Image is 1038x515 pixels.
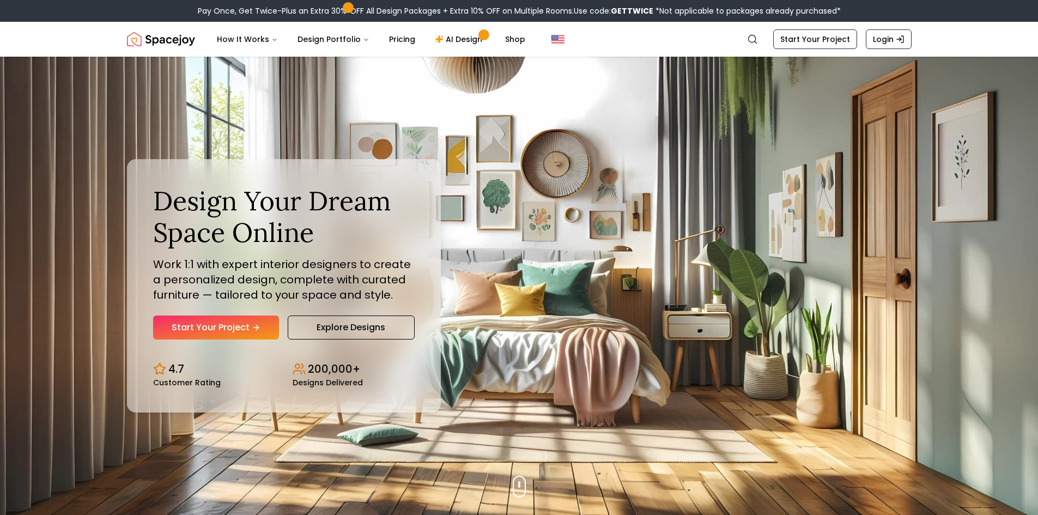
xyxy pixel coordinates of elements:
a: Shop [496,28,534,50]
p: Work 1:1 with expert interior designers to create a personalized design, complete with curated fu... [153,257,415,302]
b: GETTWICE [611,5,653,16]
a: Start Your Project [773,29,857,49]
span: *Not applicable to packages already purchased* [653,5,841,16]
span: Use code: [574,5,653,16]
a: AI Design [426,28,494,50]
a: Explore Designs [288,316,415,340]
img: United States [551,33,564,46]
button: How It Works [208,28,287,50]
p: 200,000+ [308,361,360,377]
img: Spacejoy Logo [127,28,195,50]
div: Pay Once, Get Twice-Plus an Extra 30% OFF All Design Packages + Extra 10% OFF on Multiple Rooms. [198,5,841,16]
div: Design stats [153,353,415,386]
nav: Main [208,28,534,50]
a: Spacejoy [127,28,195,50]
small: Customer Rating [153,379,221,386]
a: Pricing [380,28,424,50]
p: 4.7 [168,361,184,377]
a: Start Your Project [153,316,279,340]
nav: Global [127,22,912,57]
small: Designs Delivered [293,379,363,386]
h1: Design Your Dream Space Online [153,185,415,248]
a: Login [866,29,912,49]
button: Design Portfolio [289,28,378,50]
